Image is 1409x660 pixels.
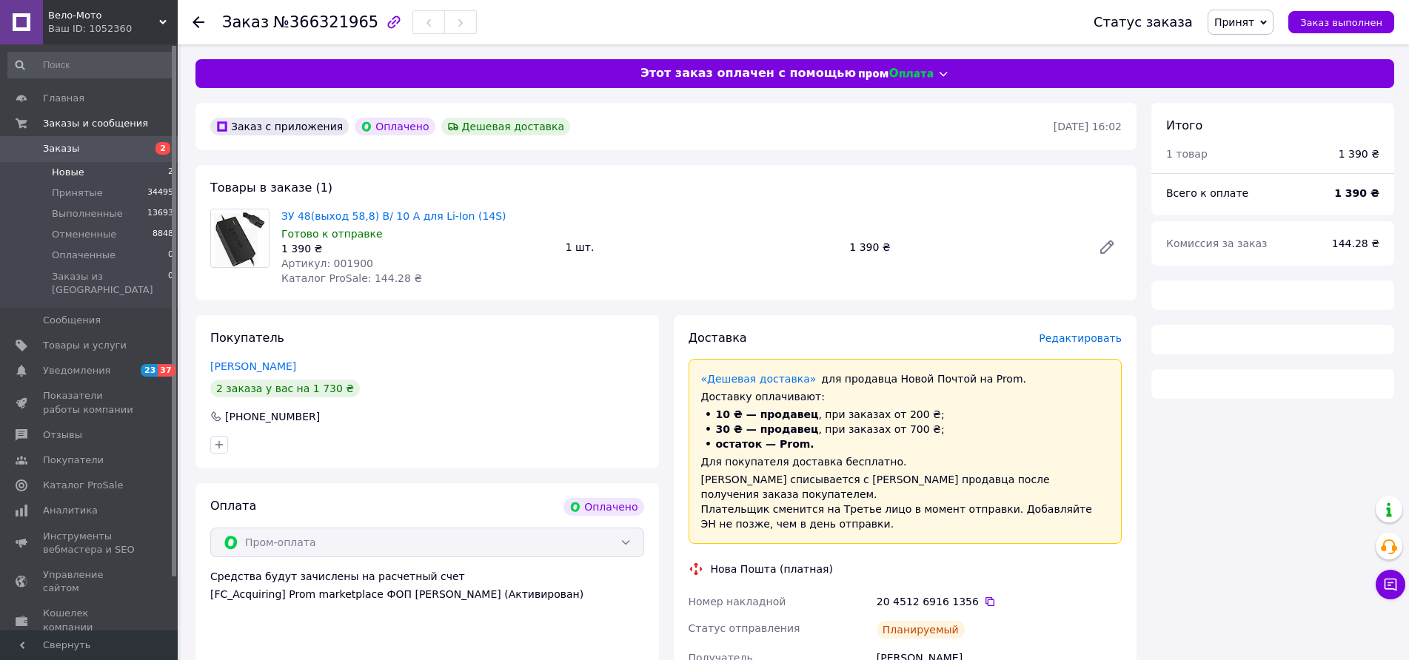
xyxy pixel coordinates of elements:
span: Уведомления [43,364,110,377]
span: Новые [52,166,84,179]
span: Сообщения [43,314,101,327]
span: 37 [158,364,175,377]
div: 1 390 ₴ [281,241,554,256]
span: Этот заказ оплачен с помощью [640,65,856,82]
span: Принят [1214,16,1254,28]
span: Главная [43,92,84,105]
span: Итого [1166,118,1202,132]
span: Покупатели [43,454,104,467]
span: 0 [168,270,173,297]
a: ЗУ 48(выход 58,8) B/ 10 А для Li-Ion (14S) [281,210,506,222]
span: Каталог ProSale [43,479,123,492]
span: Принятые [52,186,103,200]
span: Всего к оплате [1166,187,1248,199]
a: [PERSON_NAME] [210,360,296,372]
b: 1 390 ₴ [1334,187,1379,199]
li: , при заказах от 700 ₴; [701,422,1110,437]
span: 1 товар [1166,148,1208,160]
span: Номер накладной [689,596,786,607]
input: Поиск [7,52,175,78]
span: Каталог ProSale: 144.28 ₴ [281,272,422,284]
time: [DATE] 16:02 [1054,121,1122,132]
span: 0 [168,249,173,262]
span: Выполненные [52,207,123,220]
span: №366321965 [273,13,378,31]
span: Кошелек компании [43,607,137,633]
span: Товары в заказе (1) [210,181,332,195]
div: Дешевая доставка [441,118,571,135]
a: Редактировать [1092,232,1122,262]
span: Оплаченные [52,249,116,262]
span: 2 [155,142,170,155]
button: Заказ выполнен [1288,11,1394,33]
img: ЗУ 48(выход 58,8) B/ 10 А для Li-Ion (14S) [214,209,267,267]
span: Артикул: 001900 [281,257,373,269]
span: Инструменты вебмастера и SEO [43,530,137,556]
div: Вернуться назад [193,15,204,30]
span: 13693 [147,207,173,220]
div: Статус заказа [1094,15,1193,30]
span: Статус отправления [689,622,800,634]
span: Заказы и сообщения [43,117,148,130]
div: Оплачено [355,118,435,135]
div: [PHONE_NUMBER] [224,409,321,424]
span: Оплата [210,499,256,513]
span: Заказ [222,13,269,31]
span: 10 ₴ — продавец [716,408,819,420]
span: Заказы из [GEOGRAPHIC_DATA] [52,270,168,297]
div: Для покупателя доставка бесплатно. [701,454,1110,469]
div: Средства будут зачислены на расчетный счет [210,569,644,602]
span: Аналитика [43,504,98,517]
div: [FC_Acquiring] Prom marketplace ФОП [PERSON_NAME] (Активирован) [210,587,644,602]
span: Управление сайтом [43,568,137,595]
span: Готово к отправке [281,228,383,240]
span: 144.28 ₴ [1332,238,1379,249]
span: Доставка [689,331,747,345]
span: Вело-Мото [48,9,159,22]
div: 1 шт. [560,237,844,257]
span: Редактировать [1039,332,1122,344]
span: Комиссия за заказ [1166,238,1268,249]
div: Ваш ID: 1052360 [48,22,178,36]
div: 1 390 ₴ [843,237,1086,257]
button: Чат с покупателем [1376,570,1405,599]
a: «Дешевая доставка» [701,373,817,385]
div: Оплачено [563,498,643,516]
li: , при заказах от 200 ₴; [701,407,1110,422]
span: 2 [168,166,173,179]
span: 23 [141,364,158,377]
div: 20 4512 6916 1356 [877,594,1122,609]
span: Отмененные [52,228,116,241]
div: для продавца Новой Почтой на Prom. [701,371,1110,386]
div: Нова Пошта (платная) [707,562,837,576]
div: [PERSON_NAME] списывается с [PERSON_NAME] продавца после получения заказа покупателем. Плательщик... [701,472,1110,531]
div: 2 заказа у вас на 1 730 ₴ [210,380,360,397]
div: Заказ с приложения [210,118,349,135]
span: 34495 [147,186,173,200]
div: Доставку оплачивают: [701,389,1110,404]
span: Товары и услуги [43,339,127,352]
span: Показатели работы компании [43,389,137,416]
span: 30 ₴ — продавец [716,423,819,435]
span: остаток — Prom. [716,438,814,450]
span: 8848 [153,228,173,241]
span: Покупатель [210,331,284,345]
span: Отзывы [43,428,82,442]
span: Заказы [43,142,79,155]
div: Планируемый [877,621,965,639]
div: 1 390 ₴ [1339,147,1379,161]
span: Заказ выполнен [1300,17,1382,28]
